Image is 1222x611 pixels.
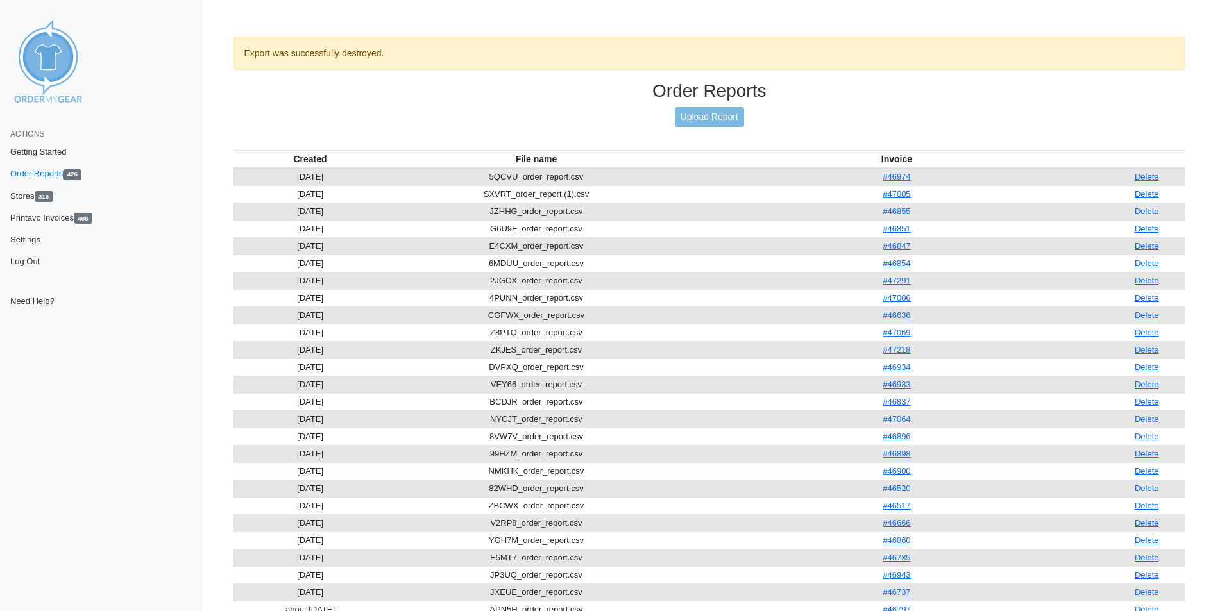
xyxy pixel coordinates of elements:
[1135,570,1159,580] a: Delete
[387,255,686,272] td: 6MDUU_order_report.csv
[233,583,387,601] td: [DATE]
[1135,414,1159,424] a: Delete
[233,428,387,445] td: [DATE]
[883,518,910,528] a: #46666
[883,380,910,389] a: #46933
[1135,345,1159,355] a: Delete
[387,237,686,255] td: E4CXM_order_report.csv
[387,358,686,376] td: DVPXQ_order_report.csv
[685,150,1108,168] th: Invoice
[1135,224,1159,233] a: Delete
[387,566,686,583] td: JP3UQ_order_report.csv
[387,549,686,566] td: E5MT7_order_report.csv
[387,203,686,220] td: JZHHG_order_report.csv
[387,272,686,289] td: 2JGCX_order_report.csv
[387,531,686,549] td: YGH7M_order_report.csv
[233,358,387,376] td: [DATE]
[883,397,910,406] a: #46837
[233,80,1186,102] h3: Order Reports
[387,583,686,601] td: JXEUE_order_report.csv
[883,362,910,372] a: #46934
[233,185,387,203] td: [DATE]
[387,497,686,514] td: ZBCWX_order_report.csv
[1135,241,1159,251] a: Delete
[233,514,387,531] td: [DATE]
[883,570,910,580] a: #46943
[1135,276,1159,285] a: Delete
[1135,553,1159,562] a: Delete
[1135,431,1159,441] a: Delete
[233,566,387,583] td: [DATE]
[387,150,686,168] th: File name
[387,168,686,186] td: 5QCVU_order_report.csv
[233,410,387,428] td: [DATE]
[233,220,387,237] td: [DATE]
[387,324,686,341] td: Z8PTQ_order_report.csv
[233,289,387,306] td: [DATE]
[883,431,910,441] a: #46896
[233,462,387,480] td: [DATE]
[233,445,387,462] td: [DATE]
[883,241,910,251] a: #46847
[387,462,686,480] td: NMKHK_order_report.csv
[233,324,387,341] td: [DATE]
[233,376,387,393] td: [DATE]
[883,501,910,510] a: #46517
[883,276,910,285] a: #47291
[387,480,686,497] td: 82WHD_order_report.csv
[387,445,686,462] td: 99HZM_order_report.csv
[883,293,910,303] a: #47006
[233,341,387,358] td: [DATE]
[233,272,387,289] td: [DATE]
[233,37,1186,70] div: Export was successfully destroyed.
[883,206,910,216] a: #46855
[883,310,910,320] a: #46636
[883,328,910,337] a: #47069
[883,258,910,268] a: #46854
[63,169,81,180] span: 426
[883,345,910,355] a: #47218
[233,150,387,168] th: Created
[1135,501,1159,510] a: Delete
[10,130,44,138] span: Actions
[1135,397,1159,406] a: Delete
[675,107,744,127] a: Upload Report
[883,449,910,458] a: #46898
[1135,328,1159,337] a: Delete
[1135,466,1159,476] a: Delete
[233,480,387,497] td: [DATE]
[1135,258,1159,268] a: Delete
[387,185,686,203] td: SXVRT_order_report (1).csv
[1135,449,1159,458] a: Delete
[387,428,686,445] td: 8VW7V_order_report.csv
[233,203,387,220] td: [DATE]
[233,393,387,410] td: [DATE]
[233,255,387,272] td: [DATE]
[387,410,686,428] td: NYCJT_order_report.csv
[387,220,686,237] td: G6U9F_order_report.csv
[883,224,910,233] a: #46851
[233,237,387,255] td: [DATE]
[1135,362,1159,372] a: Delete
[74,213,92,224] span: 406
[387,514,686,531] td: V2RP8_order_report.csv
[883,587,910,597] a: #46737
[1135,518,1159,528] a: Delete
[233,497,387,514] td: [DATE]
[883,189,910,199] a: #47005
[233,168,387,186] td: [DATE]
[883,466,910,476] a: #46900
[233,549,387,566] td: [DATE]
[1135,206,1159,216] a: Delete
[1135,172,1159,181] a: Delete
[1135,587,1159,597] a: Delete
[1135,483,1159,493] a: Delete
[1135,535,1159,545] a: Delete
[387,376,686,393] td: VEY66_order_report.csv
[35,191,53,202] span: 316
[1135,310,1159,320] a: Delete
[387,289,686,306] td: 4PUNN_order_report.csv
[1135,380,1159,389] a: Delete
[233,531,387,549] td: [DATE]
[883,172,910,181] a: #46974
